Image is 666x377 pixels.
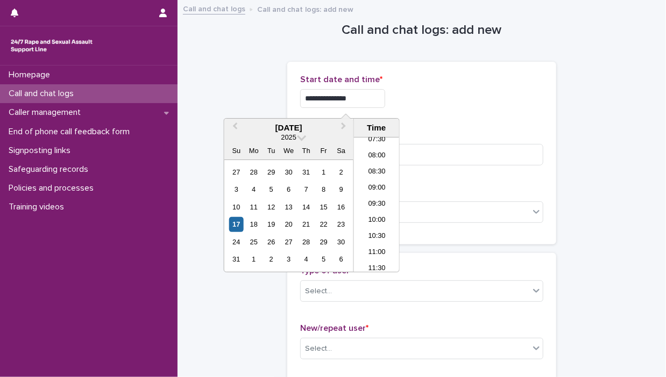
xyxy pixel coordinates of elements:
[246,182,261,197] div: Choose Monday, August 4th, 2025
[281,165,296,179] div: Choose Wednesday, July 30th, 2025
[316,200,331,214] div: Choose Friday, August 15th, 2025
[4,202,73,212] p: Training videos
[4,127,138,137] p: End of phone call feedback form
[281,252,296,266] div: Choose Wednesday, September 3rd, 2025
[300,75,382,84] span: Start date and time
[300,324,369,332] span: New/repeat user
[4,107,89,118] p: Caller management
[246,217,261,231] div: Choose Monday, August 18th, 2025
[229,182,244,197] div: Choose Sunday, August 3rd, 2025
[334,235,349,249] div: Choose Saturday, August 30th, 2025
[354,180,400,197] li: 09:00
[264,252,279,266] div: Choose Tuesday, September 2nd, 2025
[299,217,314,231] div: Choose Thursday, August 21st, 2025
[264,217,279,231] div: Choose Tuesday, August 19th, 2025
[316,165,331,179] div: Choose Friday, August 1st, 2025
[287,23,556,38] h1: Call and chat logs: add new
[264,143,279,158] div: Tu
[229,252,244,266] div: Choose Sunday, August 31st, 2025
[357,123,396,133] div: Time
[225,120,243,137] button: Previous Month
[281,182,296,197] div: Choose Wednesday, August 6th, 2025
[334,182,349,197] div: Choose Saturday, August 9th, 2025
[334,143,349,158] div: Sa
[354,148,400,164] li: 08:00
[299,252,314,266] div: Choose Thursday, September 4th, 2025
[246,143,261,158] div: Mo
[299,165,314,179] div: Choose Thursday, July 31st, 2025
[229,143,244,158] div: Su
[4,89,82,99] p: Call and chat logs
[264,182,279,197] div: Choose Tuesday, August 5th, 2025
[183,2,245,15] a: Call and chat logs
[316,217,331,231] div: Choose Friday, August 22nd, 2025
[281,133,296,141] span: 2025
[354,164,400,180] li: 08:30
[246,235,261,249] div: Choose Monday, August 25th, 2025
[246,165,261,179] div: Choose Monday, July 28th, 2025
[299,200,314,214] div: Choose Thursday, August 14th, 2025
[299,143,314,158] div: Th
[354,261,400,277] li: 11:30
[281,143,296,158] div: We
[334,217,349,231] div: Choose Saturday, August 23rd, 2025
[305,343,332,354] div: Select...
[316,235,331,249] div: Choose Friday, August 29th, 2025
[264,235,279,249] div: Choose Tuesday, August 26th, 2025
[224,123,353,133] div: [DATE]
[264,200,279,214] div: Choose Tuesday, August 12th, 2025
[228,163,350,268] div: month 2025-08
[334,165,349,179] div: Choose Saturday, August 2nd, 2025
[334,252,349,266] div: Choose Saturday, September 6th, 2025
[354,213,400,229] li: 10:00
[4,164,97,175] p: Safeguarding records
[305,286,332,297] div: Select...
[4,146,79,156] p: Signposting links
[4,183,102,193] p: Policies and processes
[246,200,261,214] div: Choose Monday, August 11th, 2025
[316,182,331,197] div: Choose Friday, August 8th, 2025
[334,200,349,214] div: Choose Saturday, August 16th, 2025
[4,70,59,80] p: Homepage
[246,252,261,266] div: Choose Monday, September 1st, 2025
[299,182,314,197] div: Choose Thursday, August 7th, 2025
[354,197,400,213] li: 09:30
[281,217,296,231] div: Choose Wednesday, August 20th, 2025
[354,229,400,245] li: 10:30
[257,3,353,15] p: Call and chat logs: add new
[354,245,400,261] li: 11:00
[336,120,353,137] button: Next Month
[229,165,244,179] div: Choose Sunday, July 27th, 2025
[229,217,244,231] div: Choose Sunday, August 17th, 2025
[281,235,296,249] div: Choose Wednesday, August 27th, 2025
[229,235,244,249] div: Choose Sunday, August 24th, 2025
[281,200,296,214] div: Choose Wednesday, August 13th, 2025
[264,165,279,179] div: Choose Tuesday, July 29th, 2025
[9,35,95,56] img: rhQMoQhaT3yELyF149Cw
[316,252,331,266] div: Choose Friday, September 5th, 2025
[299,235,314,249] div: Choose Thursday, August 28th, 2025
[229,200,244,214] div: Choose Sunday, August 10th, 2025
[316,143,331,158] div: Fr
[354,132,400,148] li: 07:30
[300,266,352,275] span: Type of user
